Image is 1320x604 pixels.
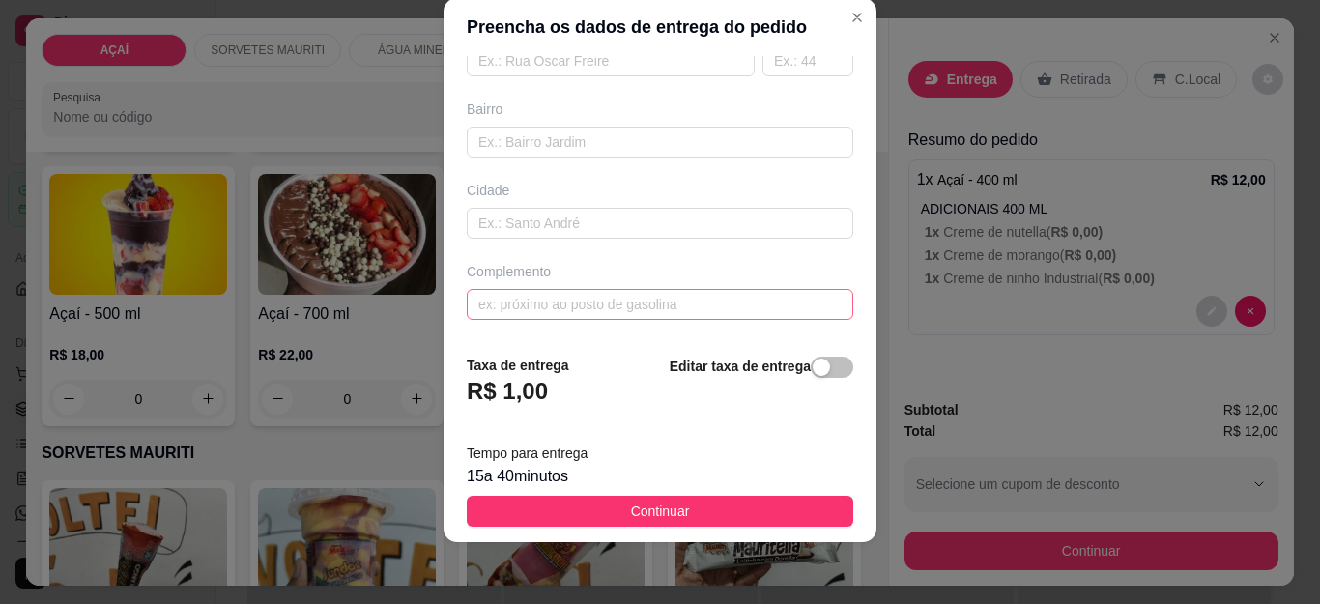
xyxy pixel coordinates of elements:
div: 15 a 40 minutos [467,465,853,488]
div: Bairro [467,100,853,119]
span: Tempo para entrega [467,446,588,461]
div: Cidade [467,181,853,200]
div: Complemento [467,262,853,281]
input: ex: próximo ao posto de gasolina [467,289,853,320]
input: Ex.: Bairro Jardim [467,127,853,158]
input: Ex.: Rua Oscar Freire [467,45,755,76]
input: Ex.: 44 [762,45,853,76]
input: Ex.: Santo André [467,208,853,239]
span: Continuar [631,501,690,522]
strong: Editar taxa de entrega [670,359,811,374]
h3: R$ 1,00 [467,376,548,407]
strong: Taxa de entrega [467,358,569,373]
button: Close [842,2,873,33]
button: Continuar [467,496,853,527]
